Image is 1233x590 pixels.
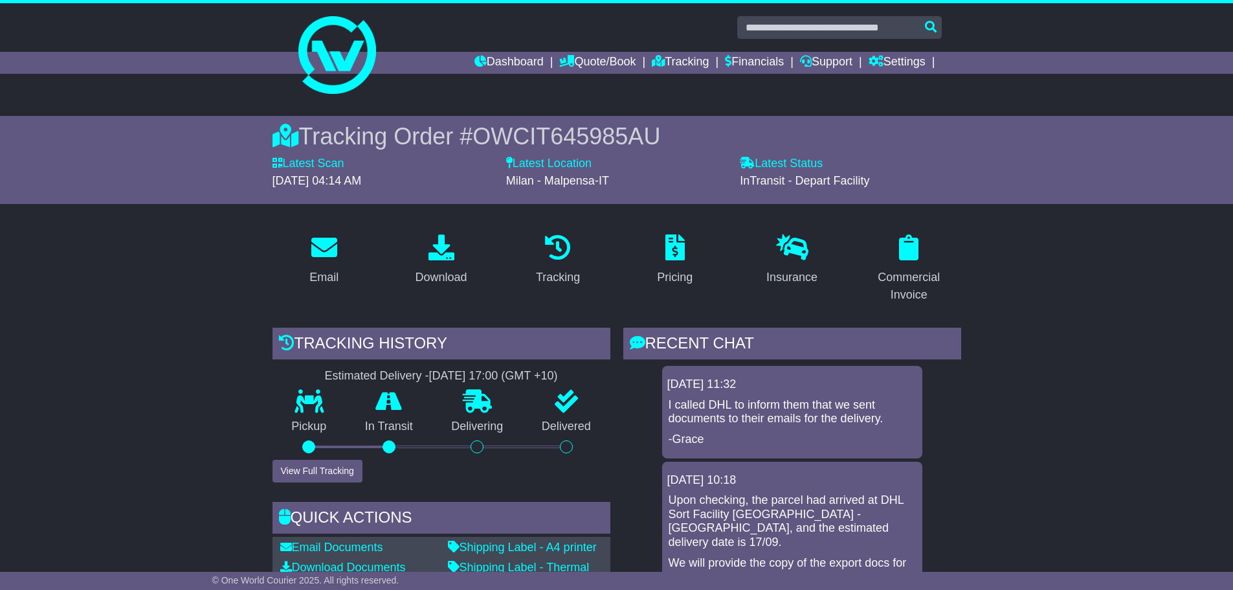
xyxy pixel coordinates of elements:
div: [DATE] 17:00 (GMT +10) [429,369,558,383]
a: Insurance [758,230,826,291]
a: Quote/Book [559,52,636,74]
label: Latest Status [740,157,823,171]
label: Latest Scan [272,157,344,171]
p: Delivered [522,420,610,434]
a: Tracking [528,230,588,291]
a: Email [301,230,347,291]
div: Email [309,269,339,286]
p: In Transit [346,420,432,434]
p: Pickup [272,420,346,434]
a: Settings [869,52,926,74]
span: InTransit - Depart Facility [740,174,869,187]
span: [DATE] 04:14 AM [272,174,362,187]
div: Insurance [766,269,817,286]
div: Pricing [657,269,693,286]
div: Estimated Delivery - [272,369,610,383]
div: Tracking Order # [272,122,961,150]
span: © One World Courier 2025. All rights reserved. [212,575,399,585]
a: Shipping Label - A4 printer [448,541,597,554]
div: Download [415,269,467,286]
a: Pricing [649,230,701,291]
a: Shipping Label - Thermal printer [448,561,590,588]
a: Email Documents [280,541,383,554]
label: Latest Location [506,157,592,171]
div: [DATE] 11:32 [667,378,917,392]
div: Commercial Invoice [865,269,953,304]
div: RECENT CHAT [623,328,961,363]
a: Commercial Invoice [857,230,961,308]
a: Dashboard [474,52,544,74]
p: Upon checking, the parcel had arrived at DHL Sort Facility [GEOGRAPHIC_DATA] - [GEOGRAPHIC_DATA],... [669,494,916,549]
a: Support [800,52,852,74]
a: Download Documents [280,561,406,574]
a: Download [406,230,475,291]
span: OWCIT645985AU [472,123,660,150]
span: Milan - Malpensa-IT [506,174,609,187]
p: Delivering [432,420,523,434]
p: I called DHL to inform them that we sent documents to their emails for the delivery. [669,398,916,426]
div: Tracking history [272,328,610,363]
p: We will provide the copy of the export docs for the delivery to the courier. [669,556,916,584]
p: -Grace [669,433,916,447]
div: [DATE] 10:18 [667,473,917,488]
a: Tracking [652,52,709,74]
div: Quick Actions [272,502,610,537]
div: Tracking [536,269,580,286]
a: Financials [725,52,784,74]
button: View Full Tracking [272,460,362,482]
